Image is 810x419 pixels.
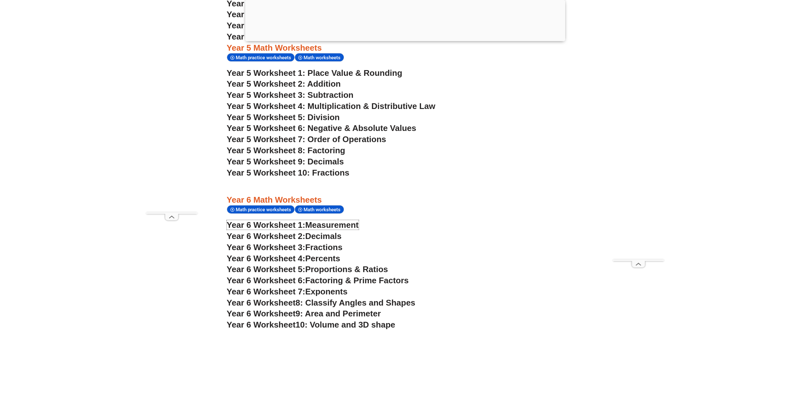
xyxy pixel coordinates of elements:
[227,231,305,241] span: Year 6 Worksheet 2:
[227,309,296,318] span: Year 6 Worksheet
[227,21,375,30] a: Year 4 Worksheet 9: Decimals (Part 2)
[236,207,293,213] span: Math practice worksheets
[227,287,348,296] a: Year 6 Worksheet 7:Exponents
[227,79,341,89] a: Year 5 Worksheet 2: Addition
[227,32,386,41] a: Year 4 Worksheet 10: Conversion of Unit
[227,264,305,274] span: Year 6 Worksheet 5:
[304,55,342,61] span: Math worksheets
[146,21,197,212] iframe: Advertisement
[296,320,395,329] span: 10: Volume and 3D shape
[227,205,295,214] div: Math practice worksheets
[227,264,388,274] a: Year 6 Worksheet 5:Proportions & Ratios
[227,320,296,329] span: Year 6 Worksheet
[296,309,381,318] span: 9: Area and Perimeter
[305,220,359,230] span: Measurement
[227,220,305,230] span: Year 6 Worksheet 1:
[227,298,296,307] span: Year 6 Worksheet
[227,68,402,78] a: Year 5 Worksheet 1: Place Value & Rounding
[227,157,344,166] a: Year 5 Worksheet 9: Decimals
[227,242,342,252] a: Year 6 Worksheet 3:Fractions
[227,231,342,241] a: Year 6 Worksheet 2:Decimals
[305,242,342,252] span: Fractions
[227,123,416,133] a: Year 5 Worksheet 6: Negative & Absolute Values
[227,254,305,263] span: Year 6 Worksheet 4:
[227,101,435,111] a: Year 5 Worksheet 4: Multiplication & Distributive Law
[227,320,395,329] a: Year 6 Worksheet10: Volume and 3D shape
[227,10,375,19] a: Year 4 Worksheet 8: Decimals (Part 1)
[227,53,295,62] div: Math practice worksheets
[305,254,340,263] span: Percents
[227,90,354,100] a: Year 5 Worksheet 3: Subtraction
[227,220,359,230] a: Year 6 Worksheet 1:Measurement
[227,242,305,252] span: Year 6 Worksheet 3:
[296,298,415,307] span: 8: Classify Angles and Shapes
[227,298,415,307] a: Year 6 Worksheet8: Classify Angles and Shapes
[704,347,810,419] iframe: Chat Widget
[613,68,664,259] iframe: Advertisement
[236,55,293,61] span: Math practice worksheets
[227,276,409,285] a: Year 6 Worksheet 6:Factoring & Prime Factors
[305,231,341,241] span: Decimals
[305,287,348,296] span: Exponents
[227,254,340,263] a: Year 6 Worksheet 4:Percents
[227,43,584,54] h3: Year 5 Math Worksheets
[227,134,386,144] a: Year 5 Worksheet 7: Order of Operations
[305,264,388,274] span: Proportions & Ratios
[227,276,305,285] span: Year 6 Worksheet 6:
[227,287,305,296] span: Year 6 Worksheet 7:
[227,146,345,155] a: Year 5 Worksheet 8: Factoring
[295,205,344,214] div: Math worksheets
[305,276,409,285] span: Factoring & Prime Factors
[295,53,344,62] div: Math worksheets
[227,112,340,122] a: Year 5 Worksheet 5: Division
[227,309,381,318] a: Year 6 Worksheet9: Area and Perimeter
[304,207,342,213] span: Math worksheets
[227,195,584,206] h3: Year 6 Math Worksheets
[227,168,349,177] a: Year 5 Worksheet 10: Fractions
